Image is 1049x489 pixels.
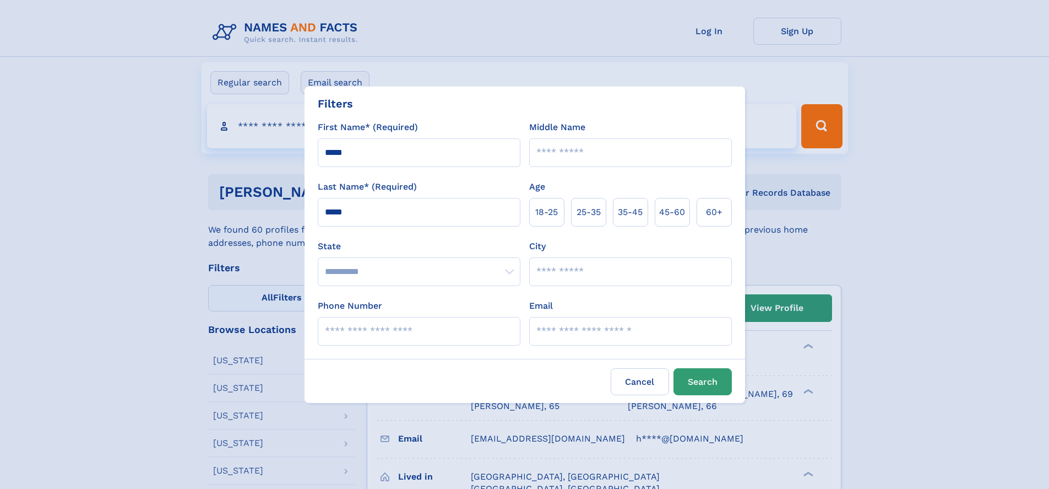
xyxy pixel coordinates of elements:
[673,368,732,395] button: Search
[318,95,353,112] div: Filters
[318,240,520,253] label: State
[318,121,418,134] label: First Name* (Required)
[318,180,417,194] label: Last Name* (Required)
[659,206,685,219] span: 45‑60
[529,121,585,134] label: Middle Name
[706,206,722,219] span: 60+
[611,368,669,395] label: Cancel
[529,240,546,253] label: City
[535,206,558,219] span: 18‑25
[618,206,643,219] span: 35‑45
[577,206,601,219] span: 25‑35
[529,180,545,194] label: Age
[529,299,553,313] label: Email
[318,299,382,313] label: Phone Number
